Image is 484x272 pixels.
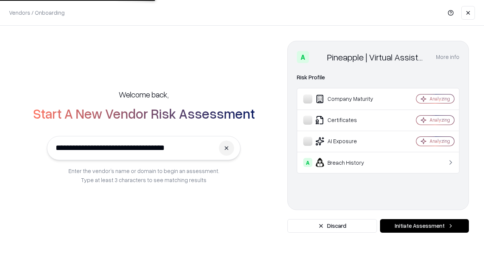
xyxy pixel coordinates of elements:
[287,219,377,233] button: Discard
[33,106,255,121] h2: Start A New Vendor Risk Assessment
[303,137,394,146] div: AI Exposure
[430,117,450,123] div: Analyzing
[303,94,394,104] div: Company Maturity
[119,89,169,100] h5: Welcome back,
[436,50,459,64] button: More info
[68,166,219,184] p: Enter the vendor’s name or domain to begin an assessment. Type at least 3 characters to see match...
[380,219,469,233] button: Initiate Assessment
[9,9,65,17] p: Vendors / Onboarding
[297,51,309,63] div: A
[312,51,324,63] img: Pineapple | Virtual Assistant Agency
[297,73,459,82] div: Risk Profile
[303,116,394,125] div: Certificates
[430,96,450,102] div: Analyzing
[327,51,427,63] div: Pineapple | Virtual Assistant Agency
[430,138,450,144] div: Analyzing
[303,158,312,167] div: A
[303,158,394,167] div: Breach History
